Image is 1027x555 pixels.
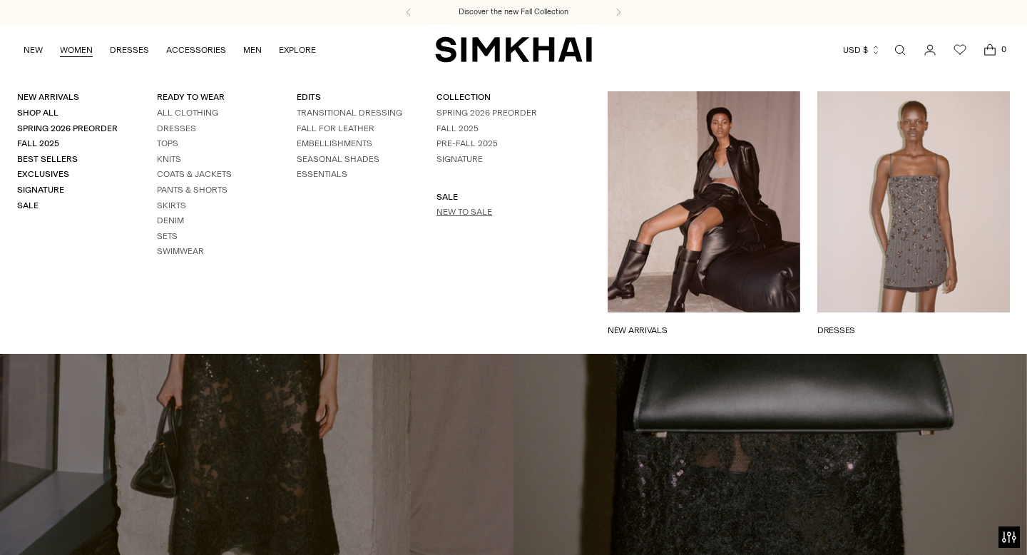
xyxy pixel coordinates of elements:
[110,34,149,66] a: DRESSES
[976,36,1004,64] a: Open cart modal
[279,34,316,66] a: EXPLORE
[843,34,881,66] button: USD $
[997,43,1010,56] span: 0
[24,34,43,66] a: NEW
[459,6,568,18] a: Discover the new Fall Collection
[60,34,93,66] a: WOMEN
[243,34,262,66] a: MEN
[916,36,944,64] a: Go to the account page
[886,36,914,64] a: Open search modal
[946,36,974,64] a: Wishlist
[166,34,226,66] a: ACCESSORIES
[11,501,143,544] iframe: Sign Up via Text for Offers
[435,36,592,63] a: SIMKHAI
